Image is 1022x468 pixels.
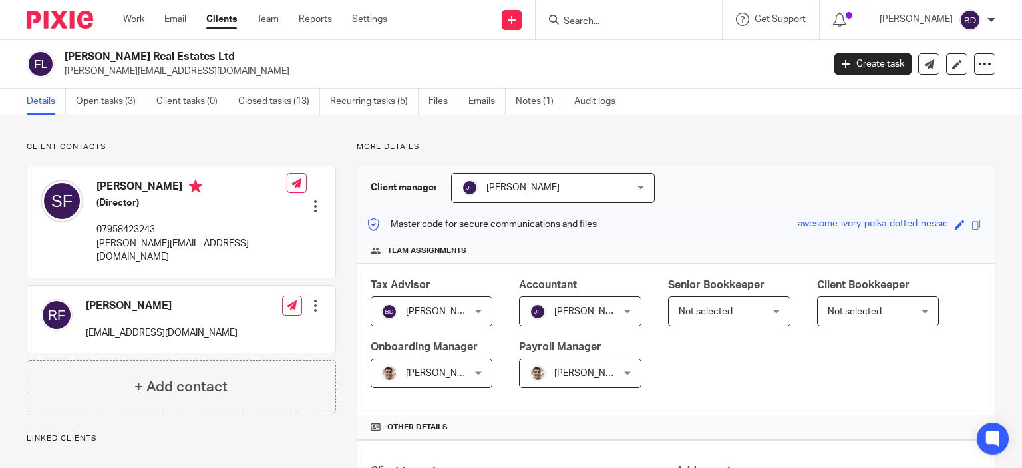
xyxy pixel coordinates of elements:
h4: [PERSON_NAME] [96,180,287,196]
span: Not selected [828,307,882,316]
img: PXL_20240409_141816916.jpg [530,365,546,381]
span: Not selected [679,307,733,316]
span: Client Bookkeeper [817,280,910,290]
a: Email [164,13,186,26]
span: Onboarding Manager [371,342,478,352]
img: svg%3E [381,304,397,320]
h2: [PERSON_NAME] Real Estates Ltd [65,50,665,64]
a: Client tasks (0) [156,89,228,115]
a: Work [123,13,144,26]
img: svg%3E [27,50,55,78]
a: Open tasks (3) [76,89,146,115]
img: svg%3E [959,9,981,31]
p: 07958423243 [96,223,287,236]
p: More details [357,142,995,152]
p: [PERSON_NAME] [880,13,953,26]
span: Payroll Manager [519,342,601,352]
img: svg%3E [41,180,83,222]
a: Notes (1) [516,89,564,115]
h5: (Director) [96,196,287,210]
span: [PERSON_NAME] [406,369,479,378]
a: Create task [834,53,912,75]
a: Clients [206,13,237,26]
p: Master code for secure communications and files [367,218,597,231]
span: [PERSON_NAME] [486,183,560,192]
span: Senior Bookkeeper [668,280,765,290]
span: Team assignments [387,246,466,256]
img: PXL_20240409_141816916.jpg [381,365,397,381]
a: Closed tasks (13) [238,89,320,115]
p: [PERSON_NAME][EMAIL_ADDRESS][DOMAIN_NAME] [96,237,287,264]
span: Accountant [519,280,577,290]
div: awesome-ivory-polka-dotted-nessie [798,217,948,232]
a: Settings [352,13,387,26]
span: [PERSON_NAME] [406,307,479,316]
img: svg%3E [462,180,478,196]
span: Other details [387,422,448,433]
a: Reports [299,13,332,26]
span: Tax Advisor [371,280,430,290]
span: [PERSON_NAME] [554,307,627,316]
input: Search [562,16,682,28]
a: Recurring tasks (5) [330,89,419,115]
p: Client contacts [27,142,336,152]
h3: Client manager [371,181,438,194]
img: svg%3E [530,304,546,320]
a: Team [257,13,279,26]
p: [PERSON_NAME][EMAIL_ADDRESS][DOMAIN_NAME] [65,65,814,78]
h4: + Add contact [134,377,228,397]
p: [EMAIL_ADDRESS][DOMAIN_NAME] [86,326,238,340]
h4: [PERSON_NAME] [86,299,238,313]
p: Linked clients [27,433,336,444]
a: Audit logs [574,89,625,115]
a: Details [27,89,66,115]
img: svg%3E [41,299,73,331]
a: Emails [468,89,506,115]
i: Primary [189,180,202,193]
a: Files [428,89,458,115]
img: Pixie [27,11,93,29]
span: Get Support [755,15,806,24]
span: [PERSON_NAME] [554,369,627,378]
